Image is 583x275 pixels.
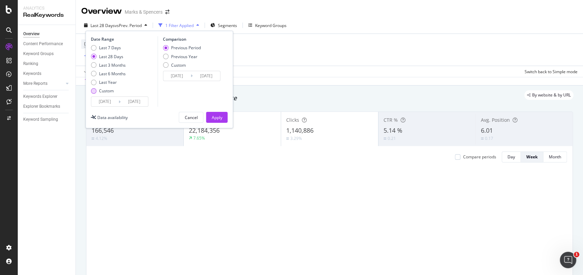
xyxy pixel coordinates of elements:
span: 166,546 [92,126,114,134]
span: 22,184,356 [189,126,220,134]
div: Keywords [23,70,41,77]
div: Custom [171,62,186,68]
div: 1 Filter Applied [165,23,194,28]
div: Previous Period [171,45,201,51]
input: End Date [193,71,220,81]
span: 5.14 % [384,126,402,134]
div: Ranking [23,60,38,67]
a: Content Performance [23,40,71,48]
button: Last 28 DaysvsPrev. Period [81,20,150,31]
span: 1 [574,252,579,257]
div: Previous Period [163,45,201,51]
img: Equal [92,137,94,140]
div: Last 6 Months [91,71,126,77]
input: Start Date [91,97,119,106]
div: Keywords Explorer [23,93,57,100]
a: Keywords Explorer [23,93,71,100]
div: Cancel [184,115,197,120]
div: Keyword Groups [23,50,54,57]
div: Custom [99,88,114,94]
div: Data availability [97,115,128,120]
a: Keyword Sampling [23,116,71,123]
div: Keyword Sampling [23,116,58,123]
button: Apply [81,66,101,77]
button: Add Filter [81,52,109,60]
iframe: Intercom live chat [560,252,576,268]
div: Content Performance [23,40,63,48]
div: Custom [91,88,126,94]
span: Avg. Position [481,117,510,123]
button: Cancel [179,112,203,123]
a: Explorer Bookmarks [23,103,71,110]
span: 6.01 [481,126,493,134]
span: CTR % [384,117,398,123]
button: Month [543,152,567,162]
div: Comparison [163,36,222,42]
div: Last 7 Days [99,45,121,51]
div: Last 28 Days [91,54,126,60]
div: RealKeywords [23,11,70,19]
div: Last 7 Days [91,45,126,51]
div: Previous Year [163,54,201,60]
div: 0.17 [485,135,493,141]
img: Equal [384,137,386,140]
div: Explorer Bookmarks [23,103,60,110]
input: Start Date [163,71,191,81]
span: Last 28 Days [91,23,115,28]
a: Keywords [23,70,71,77]
button: 1 Filter Applied [156,20,202,31]
div: Date Range [91,36,156,42]
div: legacy label [524,90,573,100]
img: Equal [286,137,289,140]
a: Ranking [23,60,71,67]
div: Overview [23,30,40,38]
div: 3.29% [290,135,302,141]
div: arrow-right-arrow-left [165,10,169,14]
span: 1,140,886 [286,126,314,134]
div: 4.12% [96,135,107,141]
div: More Reports [23,80,47,87]
div: Last Year [99,79,117,85]
img: Equal [481,137,484,140]
a: More Reports [23,80,64,87]
a: Overview [23,30,71,38]
div: 7.65% [193,135,205,141]
div: Month [549,154,561,160]
div: Last 6 Months [99,71,126,77]
div: Last 28 Days [99,54,123,60]
span: By website & by URL [532,93,571,97]
button: Apply [206,112,227,123]
div: Keyword Groups [255,23,287,28]
div: Compare periods [463,154,496,160]
div: Week [526,154,538,160]
span: Segments [218,23,237,28]
div: Analytics [23,5,70,11]
input: End Date [121,97,148,106]
button: Week [521,152,543,162]
button: Switch back to Simple mode [522,66,578,77]
div: Day [508,154,515,160]
button: Keyword Groups [246,20,289,31]
button: Segments [208,20,240,31]
span: Clicks [286,117,299,123]
div: Last 3 Months [99,62,126,68]
div: Apply [211,115,222,120]
button: Day [502,152,521,162]
div: Custom [163,62,201,68]
div: 0.21 [388,135,396,141]
div: Previous Year [171,54,197,60]
span: Device [84,41,97,47]
div: Last Year [91,79,126,85]
a: Keyword Groups [23,50,71,57]
div: Switch back to Simple mode [525,69,578,75]
div: Marks & Spencers [125,9,163,15]
div: Overview [81,5,122,17]
span: vs Prev. Period [115,23,142,28]
div: Last 3 Months [91,62,126,68]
